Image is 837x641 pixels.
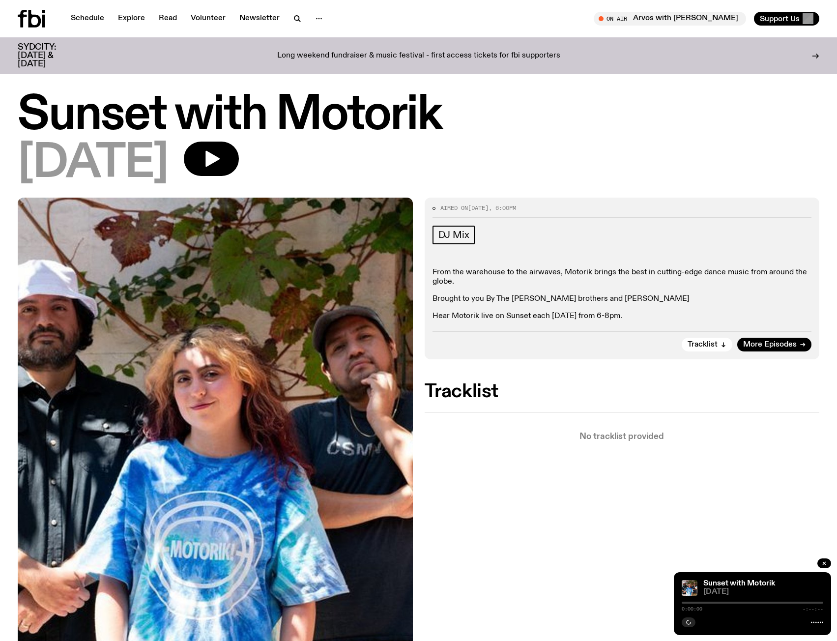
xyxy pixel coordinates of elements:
span: Tracklist [688,341,718,349]
img: Andrew, Reenie, and Pat stand in a row, smiling at the camera, in dappled light with a vine leafe... [682,580,697,596]
span: -:--:-- [803,607,823,612]
span: , 6:00pm [489,204,516,212]
a: Sunset with Motorik [703,580,775,587]
button: Tracklist [682,338,732,351]
a: DJ Mix [433,226,475,244]
button: On AirArvos with [PERSON_NAME] [594,12,746,26]
p: Brought to you By The [PERSON_NAME] brothers and [PERSON_NAME] [433,294,812,304]
span: More Episodes [743,341,797,349]
p: Hear Motorik live on Sunset each [DATE] from 6-8pm. [433,312,812,321]
a: Volunteer [185,12,231,26]
span: DJ Mix [438,230,469,240]
a: More Episodes [737,338,811,351]
span: [DATE] [703,588,823,596]
span: [DATE] [468,204,489,212]
p: Long weekend fundraiser & music festival - first access tickets for fbi supporters [277,52,560,60]
h3: SYDCITY: [DATE] & [DATE] [18,43,81,68]
span: 0:00:00 [682,607,702,612]
span: [DATE] [18,142,168,186]
p: No tracklist provided [425,433,820,441]
p: From the warehouse to the airwaves, Motorik brings the best in cutting-edge dance music from arou... [433,268,812,287]
a: Newsletter [233,12,286,26]
span: Aired on [440,204,468,212]
a: Read [153,12,183,26]
button: Support Us [754,12,819,26]
h1: Sunset with Motorik [18,93,819,138]
a: Schedule [65,12,110,26]
span: Support Us [760,14,800,23]
a: Explore [112,12,151,26]
h2: Tracklist [425,383,820,401]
